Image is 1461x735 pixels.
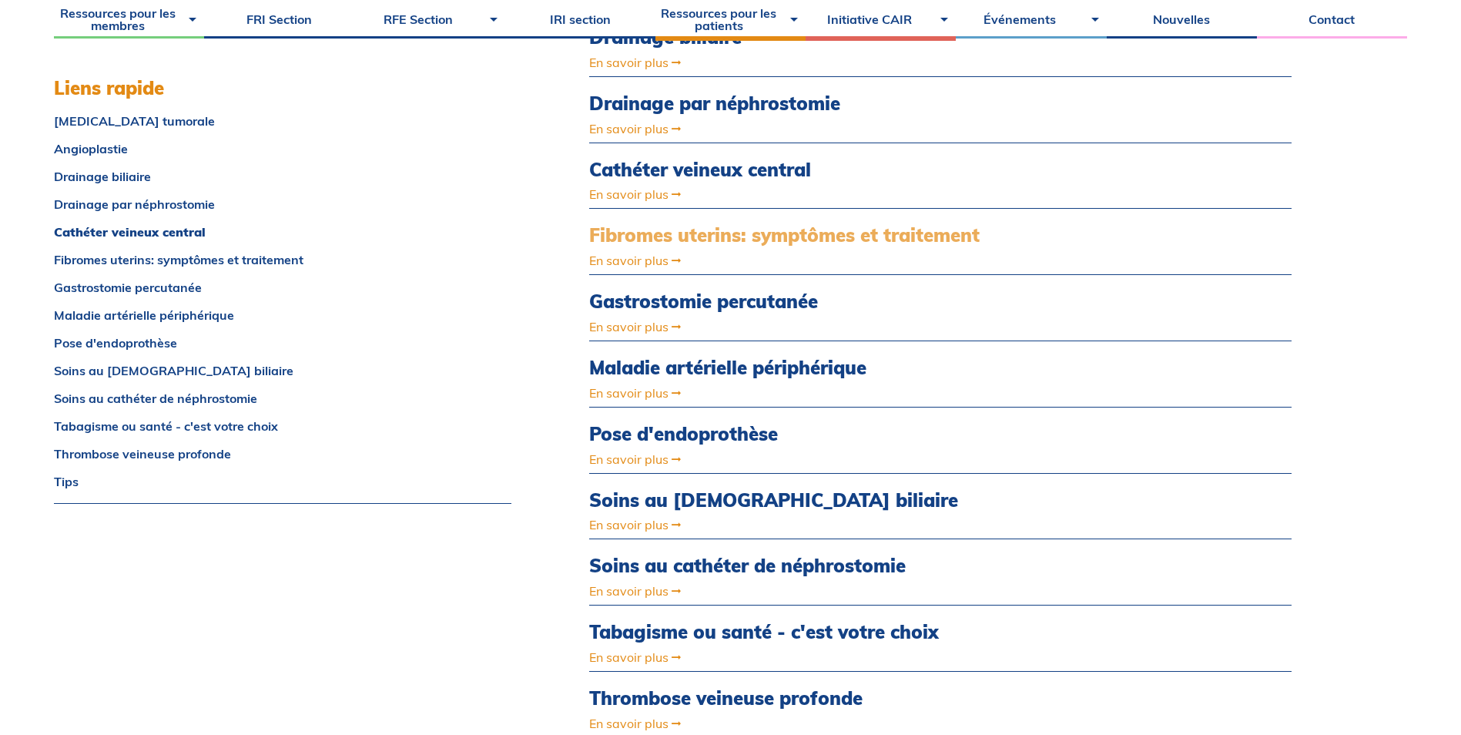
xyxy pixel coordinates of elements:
[54,475,511,488] a: Tips
[589,56,1081,69] a: En savoir plus
[589,621,1081,643] a: Tabagisme ou santé - c'est votre choix
[54,170,511,183] a: Drainage biliaire
[589,188,1081,200] a: En savoir plus
[589,224,1081,247] a: Fibromes uterins: symptômes et traitement
[589,555,1081,577] a: Soins au cathéter de néphrostomie
[589,26,1081,49] a: Drainage biliaire
[589,321,1081,333] a: En savoir plus
[54,115,511,127] a: [MEDICAL_DATA] tumorale
[589,519,1081,531] a: En savoir plus
[54,198,511,210] a: Drainage par néphrostomie
[54,392,511,404] a: Soins au cathéter de néphrostomie
[589,254,1081,267] a: En savoir plus
[589,585,1081,597] a: En savoir plus
[589,387,1081,399] a: En savoir plus
[589,453,1081,465] a: En savoir plus
[589,717,1081,730] a: En savoir plus
[54,77,511,99] h3: Liens rapide
[54,143,511,155] a: Angioplastie
[54,309,511,321] a: Maladie artérielle périphérique
[54,253,511,266] a: Fibromes uterins: symptômes et traitement
[54,281,511,294] a: Gastrostomie percutanée
[54,226,511,238] a: Cathéter veineux central
[54,420,511,432] a: Tabagisme ou santé - c'est votre choix
[589,159,1081,181] a: Cathéter veineux central
[589,290,1081,313] a: Gastrostomie percutanée
[589,687,1081,710] a: Thrombose veineuse profonde
[589,357,1081,379] a: Maladie artérielle périphérique
[589,651,1081,663] a: En savoir plus
[589,489,1081,512] a: Soins au [DEMOGRAPHIC_DATA] biliaire
[589,123,1081,135] a: En savoir plus
[54,364,511,377] a: Soins au [DEMOGRAPHIC_DATA] biliaire
[589,423,1081,445] a: Pose d'endoprothèse
[54,448,511,460] a: Thrombose veineuse profonde
[54,337,511,349] a: Pose d'endoprothèse
[589,92,1081,115] a: Drainage par néphrostomie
